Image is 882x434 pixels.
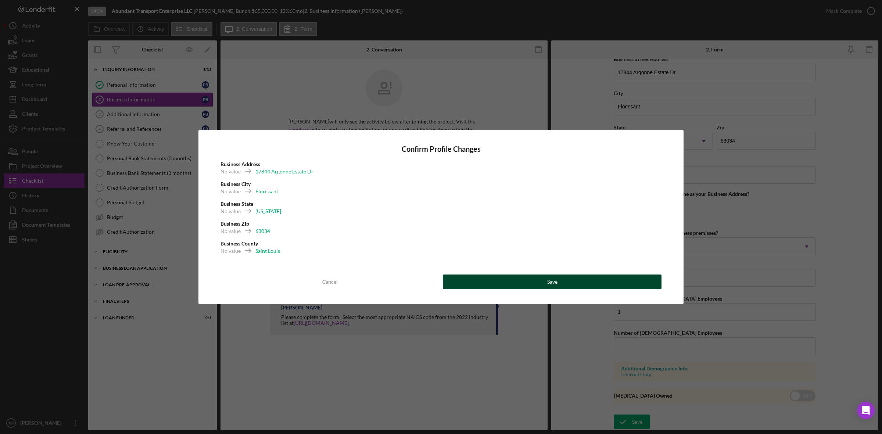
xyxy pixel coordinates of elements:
button: Cancel [220,275,439,289]
b: Business City [220,181,251,187]
div: No value [220,208,241,215]
div: No value [220,188,241,195]
div: 63034 [255,227,270,235]
div: 17844 Argonne Estate Dr [255,168,313,175]
b: Business Zip [220,220,249,227]
div: Saint Louis [255,247,280,255]
div: Save [547,275,557,289]
b: Business County [220,240,258,247]
div: Cancel [322,275,338,289]
div: Open Intercom Messenger [857,402,875,419]
div: Florissant [255,188,278,195]
div: No value [220,247,241,255]
div: No value [220,168,241,175]
div: No value [220,227,241,235]
h4: Confirm Profile Changes [220,145,661,153]
button: Save [443,275,661,289]
b: Business Address [220,161,260,167]
div: [US_STATE] [255,208,281,215]
b: Business State [220,201,253,207]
